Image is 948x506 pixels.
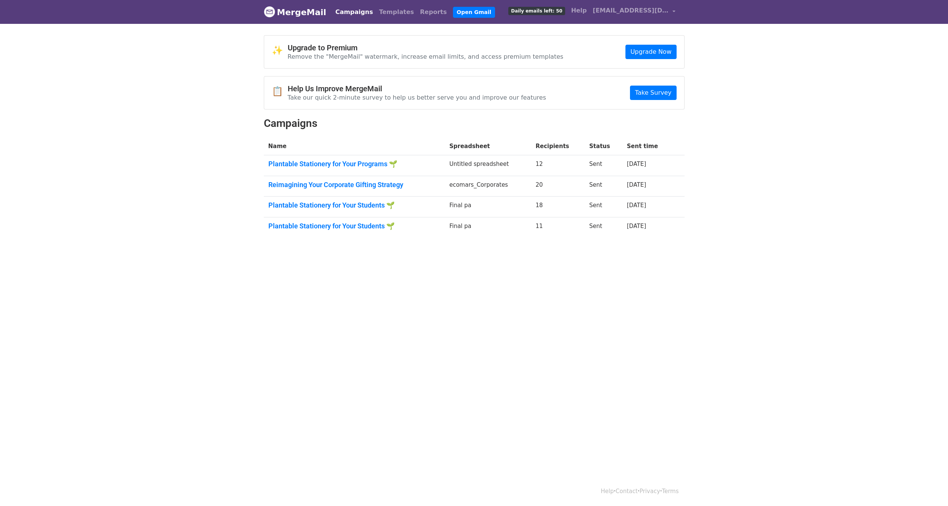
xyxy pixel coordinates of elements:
[445,176,531,197] td: ecomars_Corporates
[264,6,275,17] img: MergeMail logo
[508,7,565,15] span: Daily emails left: 50
[272,45,288,56] span: ✨
[585,155,622,176] td: Sent
[639,488,660,495] a: Privacy
[264,4,326,20] a: MergeMail
[616,488,638,495] a: Contact
[630,86,676,100] a: Take Survey
[625,45,676,59] a: Upgrade Now
[662,488,678,495] a: Terms
[288,94,546,102] p: Take our quick 2-minute survey to help us better serve you and improve our features
[531,155,585,176] td: 12
[627,202,646,209] a: [DATE]
[585,217,622,237] td: Sent
[627,223,646,230] a: [DATE]
[505,3,568,18] a: Daily emails left: 50
[445,137,531,155] th: Spreadsheet
[601,488,614,495] a: Help
[272,86,288,97] span: 📋
[376,5,417,20] a: Templates
[445,217,531,237] td: Final pa
[910,470,948,506] iframe: Chat Widget
[268,160,440,168] a: Plantable Stationery for Your Programs 🌱
[590,3,678,21] a: [EMAIL_ADDRESS][DOMAIN_NAME]
[568,3,590,18] a: Help
[531,137,585,155] th: Recipients
[268,181,440,189] a: Reimagining Your Corporate Gifting Strategy
[622,137,673,155] th: Sent time
[264,117,685,130] h2: Campaigns
[264,137,445,155] th: Name
[531,176,585,197] td: 20
[627,181,646,188] a: [DATE]
[417,5,450,20] a: Reports
[531,217,585,237] td: 11
[453,7,495,18] a: Open Gmail
[585,176,622,197] td: Sent
[445,197,531,217] td: Final pa
[268,222,440,230] a: Plantable Stationery for Your Students 🌱
[288,53,564,61] p: Remove the "MergeMail" watermark, increase email limits, and access premium templates
[445,155,531,176] td: Untitled spreadsheet
[531,197,585,217] td: 18
[585,197,622,217] td: Sent
[593,6,669,15] span: [EMAIL_ADDRESS][DOMAIN_NAME]
[288,84,546,93] h4: Help Us Improve MergeMail
[288,43,564,52] h4: Upgrade to Premium
[585,137,622,155] th: Status
[268,201,440,209] a: Plantable Stationery for Your Students 🌱
[332,5,376,20] a: Campaigns
[627,161,646,167] a: [DATE]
